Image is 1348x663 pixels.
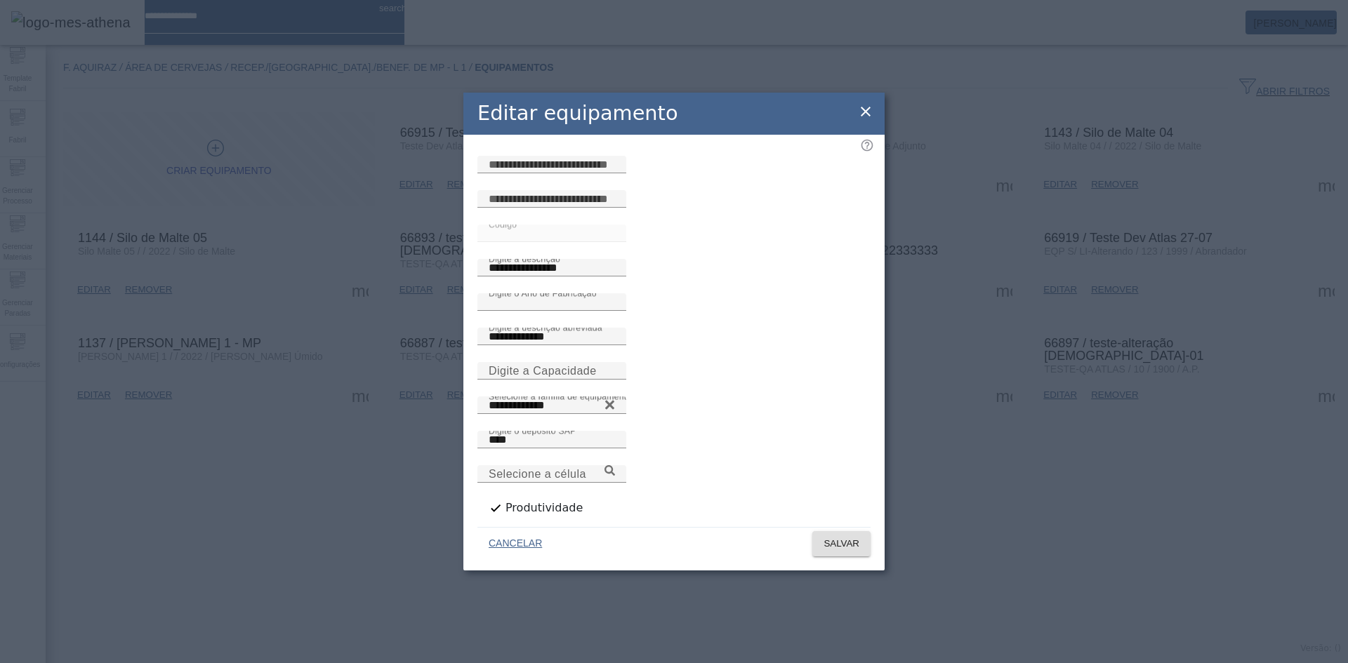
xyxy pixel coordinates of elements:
[489,364,597,376] mat-label: Digite a Capacidade
[503,500,583,516] label: Produtividade
[824,537,859,551] span: SALVAR
[489,391,632,401] mat-label: Selecione a família de equipamento
[477,531,553,556] button: CANCELAR
[812,531,871,556] button: SALVAR
[489,397,615,414] input: Number
[489,220,517,229] mat-label: Código
[489,426,576,435] mat-label: Digite o depósito SAP
[489,323,602,332] mat-label: Digite a descrição abreviada
[477,98,678,128] h2: Editar equipamento
[489,466,615,483] input: Number
[489,254,560,263] mat-label: Digite a descrição
[489,467,586,479] mat-label: Selecione a célula
[489,537,542,551] span: CANCELAR
[489,288,597,297] mat-label: Digite o Ano de Fabricação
